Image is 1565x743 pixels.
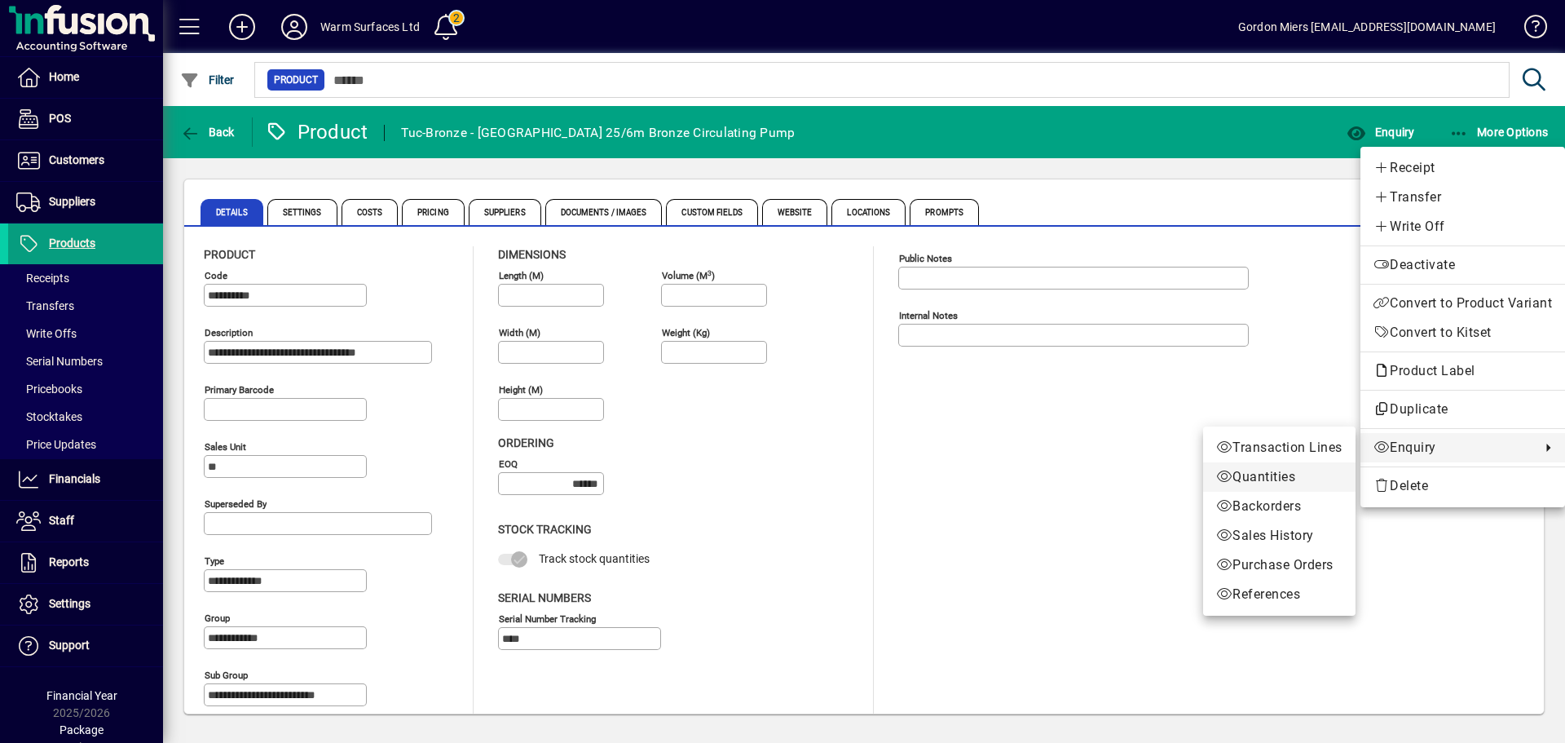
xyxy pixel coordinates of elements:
span: Receipt [1373,158,1552,178]
span: Duplicate [1373,400,1552,419]
span: Product Label [1373,363,1483,378]
span: Transfer [1373,188,1552,207]
span: Write Off [1373,217,1552,237]
span: Convert to Product Variant [1373,294,1552,313]
span: Deactivate [1373,255,1552,275]
span: Backorders [1216,497,1342,516]
span: Transaction Lines [1216,438,1342,458]
span: Sales History [1216,526,1342,546]
span: Delete [1373,476,1552,496]
span: Quantities [1216,467,1342,487]
span: References [1216,585,1342,604]
button: Deactivate product [1360,250,1565,280]
span: Convert to Kitset [1373,323,1552,343]
span: Enquiry [1373,438,1532,458]
span: Purchase Orders [1216,555,1342,575]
